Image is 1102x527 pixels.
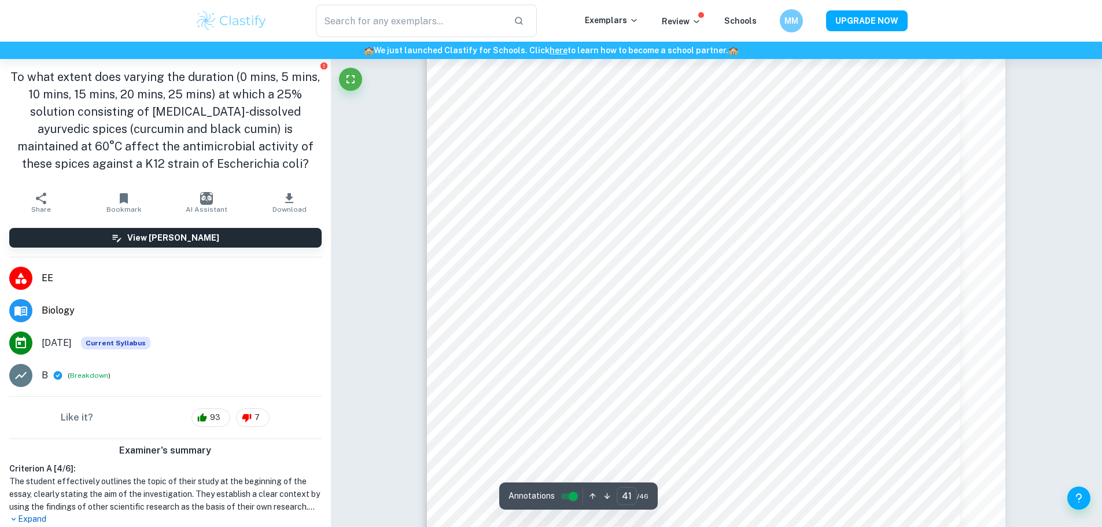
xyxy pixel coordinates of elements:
img: Clastify logo [195,9,268,32]
span: / 46 [637,491,648,502]
span: 93 [204,412,227,423]
button: UPGRADE NOW [826,10,908,31]
p: Review [662,15,701,28]
span: Biology [42,304,322,318]
span: EE [42,271,322,285]
div: This exemplar is based on the current syllabus. Feel free to refer to it for inspiration/ideas wh... [81,337,150,349]
h6: We just launched Clastify for Schools. Click to learn how to become a school partner. [2,44,1100,57]
span: Download [272,205,307,213]
button: Breakdown [70,370,108,381]
span: Bookmark [106,205,142,213]
h6: MM [784,14,798,27]
div: 7 [236,408,270,427]
p: Exemplars [585,14,639,27]
button: AI Assistant [165,186,248,219]
input: Search for any exemplars... [316,5,505,37]
button: Report issue [320,61,329,70]
button: Download [248,186,331,219]
p: B [42,368,48,382]
span: AI Assistant [186,205,227,213]
div: 93 [191,408,230,427]
span: Annotations [508,490,555,502]
span: Share [31,205,51,213]
button: Help and Feedback [1067,487,1090,510]
span: ( ) [68,370,110,381]
span: 7 [248,412,266,423]
h1: The student effectively outlines the topic of their study at the beginning of the essay, clearly ... [9,475,322,513]
h6: Like it? [61,411,93,425]
span: Current Syllabus [81,337,150,349]
h6: Criterion A [ 4 / 6 ]: [9,462,322,475]
h6: Examiner's summary [5,444,326,458]
h6: View [PERSON_NAME] [127,231,219,244]
span: 🏫 [728,46,738,55]
a: here [550,46,567,55]
button: View [PERSON_NAME] [9,228,322,248]
button: Fullscreen [339,68,362,91]
img: AI Assistant [200,192,213,205]
p: Expand [9,513,322,525]
h1: To what extent does varying the duration (0 mins, 5 mins, 10 mins, 15 mins, 20 mins, 25 mins) at ... [9,68,322,172]
a: Schools [724,16,757,25]
button: Bookmark [83,186,165,219]
span: 🏫 [364,46,374,55]
span: [DATE] [42,336,72,350]
button: MM [780,9,803,32]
